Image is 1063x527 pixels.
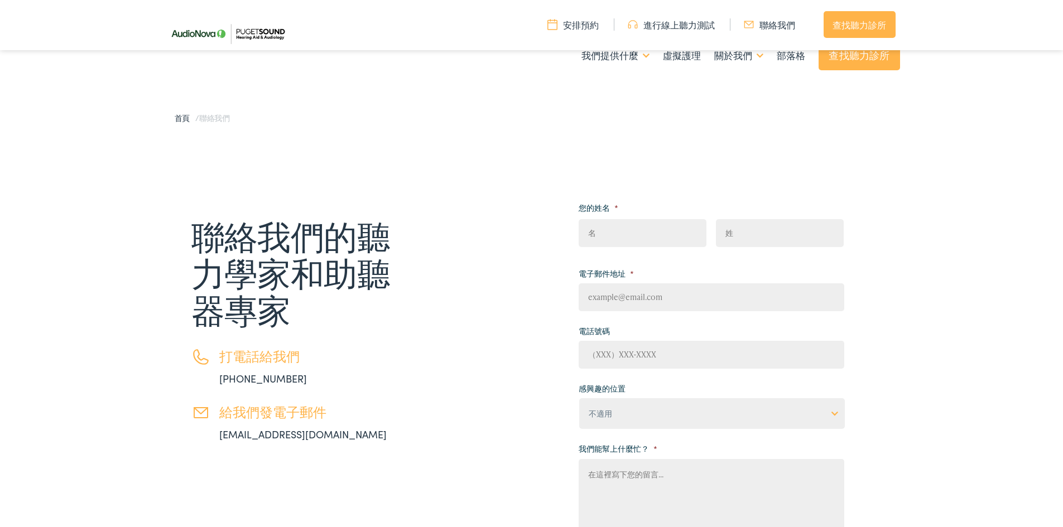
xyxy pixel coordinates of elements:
[175,112,196,123] a: 首頁
[219,427,387,441] a: [EMAIL_ADDRESS][DOMAIN_NAME]
[663,49,701,62] font: 虛擬護理
[581,35,650,76] a: 我們提供什麼
[759,18,795,31] font: 聯絡我們
[744,18,795,31] a: 聯絡我們
[744,18,754,31] img: 實用程式圖標
[219,371,307,385] a: [PHONE_NUMBER]
[824,11,896,38] a: 查找聽力診所
[579,283,844,311] input: example@email.com
[579,443,649,454] font: 我們能幫上什麼忙？
[579,325,610,336] font: 電話號碼
[547,18,599,31] a: 安排預約
[829,48,889,62] font: 查找聽力診所
[716,219,844,247] input: 姓
[643,18,715,31] font: 進行線上聽力測試
[819,40,900,70] a: 查找聽力診所
[199,112,230,123] font: 聯絡我們
[191,213,390,333] font: 聯絡我們的聽力學家和助聽器專家
[219,402,326,420] font: 給我們發電子郵件
[628,18,638,31] img: 實用程式圖標
[714,35,763,76] a: 關於我們
[579,268,626,279] font: 電子郵件地址
[777,49,805,62] font: 部落格
[714,49,752,62] font: 關於我們
[219,346,300,365] font: 打電話給我們
[579,341,844,369] input: （XXX）XXX-XXXX
[195,112,199,123] font: /
[581,49,638,62] font: 我們提供什麼
[663,35,701,76] a: 虛擬護理
[628,18,715,31] a: 進行線上聽力測試
[579,219,706,247] input: 名
[175,112,190,123] font: 首頁
[579,202,610,213] font: 您的姓名
[777,35,805,76] a: 部落格
[547,18,557,31] img: 實用程式圖標
[563,18,599,31] font: 安排預約
[833,18,887,31] font: 查找聽力診所
[579,383,626,394] font: 感興趣的位置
